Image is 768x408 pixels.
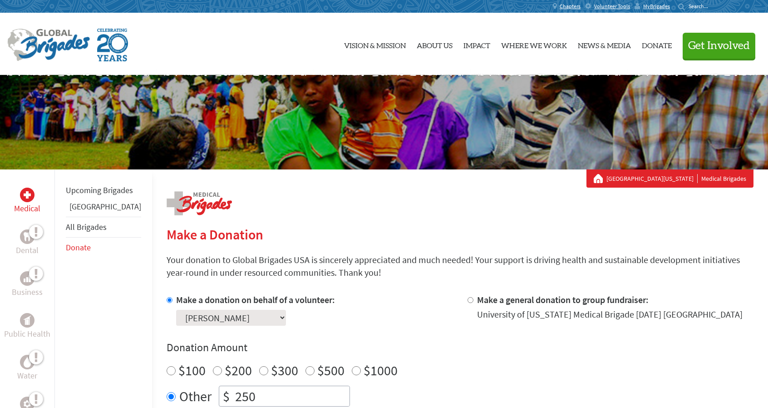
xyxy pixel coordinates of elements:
[14,188,40,215] a: MedicalMedical
[66,217,141,238] li: All Brigades
[17,369,37,382] p: Water
[20,355,34,369] div: Water
[4,328,50,340] p: Public Health
[14,202,40,215] p: Medical
[560,3,581,10] span: Chapters
[66,222,107,232] a: All Brigades
[167,254,753,279] p: Your donation to Global Brigades USA is sincerely appreciated and much needed! Your support is dr...
[167,340,753,355] h4: Donation Amount
[24,191,31,199] img: Medical
[578,20,631,68] a: News & Media
[594,3,630,10] span: Volunteer Tools
[594,174,746,183] div: Medical Brigades
[4,313,50,340] a: Public HealthPublic Health
[24,357,31,367] img: Water
[683,33,755,59] button: Get Involved
[477,294,649,305] label: Make a general donation to group fundraiser:
[69,201,141,212] a: [GEOGRAPHIC_DATA]
[24,232,31,241] img: Dental
[364,362,398,379] label: $1000
[20,271,34,286] div: Business
[688,40,750,51] span: Get Involved
[7,29,90,61] img: Global Brigades Logo
[66,200,141,217] li: Guatemala
[97,29,128,61] img: Global Brigades Celebrating 20 Years
[225,362,252,379] label: $200
[233,386,350,406] input: Enter Amount
[66,242,91,253] a: Donate
[501,20,567,68] a: Where We Work
[179,386,212,407] label: Other
[689,3,714,10] input: Search...
[17,355,37,382] a: WaterWater
[176,294,335,305] label: Make a donation on behalf of a volunteer:
[219,386,233,406] div: $
[20,229,34,244] div: Dental
[317,362,345,379] label: $500
[16,229,39,257] a: DentalDental
[167,191,232,215] img: logo-medical.png
[12,271,43,299] a: BusinessBusiness
[477,308,743,321] div: University of [US_STATE] Medical Brigade [DATE] [GEOGRAPHIC_DATA]
[167,226,753,243] h2: Make a Donation
[66,185,133,195] a: Upcoming Brigades
[643,3,670,10] span: MyBrigades
[271,362,298,379] label: $300
[24,275,31,282] img: Business
[20,188,34,202] div: Medical
[642,20,672,68] a: Donate
[344,20,406,68] a: Vision & Mission
[178,362,206,379] label: $100
[20,313,34,328] div: Public Health
[16,244,39,257] p: Dental
[66,238,141,258] li: Donate
[417,20,453,68] a: About Us
[606,174,698,183] a: [GEOGRAPHIC_DATA][US_STATE]
[24,316,31,325] img: Public Health
[24,400,31,408] img: Engineering
[12,286,43,299] p: Business
[66,180,141,200] li: Upcoming Brigades
[463,20,490,68] a: Impact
